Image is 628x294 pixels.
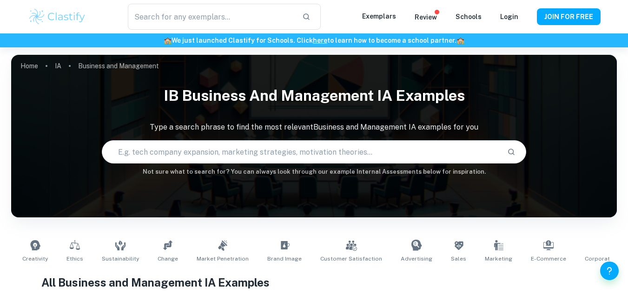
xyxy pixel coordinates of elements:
img: Clastify logo [28,7,87,26]
a: Schools [456,13,482,20]
span: Brand Image [267,255,302,263]
a: Login [500,13,518,20]
span: Ethics [66,255,83,263]
a: here [313,37,327,44]
p: Review [415,12,437,22]
span: Customer Satisfaction [320,255,382,263]
button: JOIN FOR FREE [537,8,601,25]
span: Creativity [22,255,48,263]
h1: IB Business and Management IA examples [11,81,617,111]
span: Marketing [485,255,512,263]
p: Type a search phrase to find the most relevant Business and Management IA examples for you [11,122,617,133]
p: Business and Management [78,61,159,71]
span: 🏫 [164,37,172,44]
h1: All Business and Management IA Examples [41,274,587,291]
span: E-commerce [531,255,566,263]
button: Search [503,144,519,160]
span: Sustainability [102,255,139,263]
a: Home [20,59,38,72]
p: Exemplars [362,11,396,21]
span: Sales [451,255,466,263]
input: E.g. tech company expansion, marketing strategies, motivation theories... [102,139,499,165]
input: Search for any exemplars... [128,4,294,30]
span: Market Penetration [197,255,249,263]
h6: We just launched Clastify for Schools. Click to learn how to become a school partner. [2,35,626,46]
span: 🏫 [456,37,464,44]
button: Help and Feedback [600,261,619,280]
span: Change [158,255,178,263]
span: Advertising [401,255,432,263]
a: IA [55,59,61,72]
h6: Not sure what to search for? You can always look through our example Internal Assessments below f... [11,167,617,176]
